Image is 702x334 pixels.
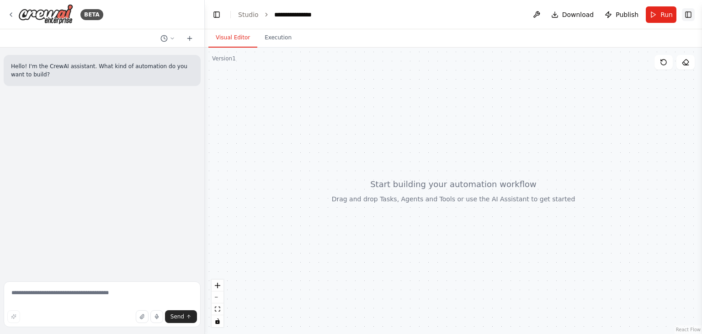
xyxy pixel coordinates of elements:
span: Run [660,10,673,19]
span: Download [562,10,594,19]
a: Studio [238,11,259,18]
div: BETA [80,9,103,20]
nav: breadcrumb [238,10,319,19]
button: Start a new chat [182,33,197,44]
button: Download [548,6,598,23]
button: Send [165,310,197,323]
button: Improve this prompt [7,310,20,323]
button: Click to speak your automation idea [150,310,163,323]
button: toggle interactivity [212,315,223,327]
span: Send [170,313,184,320]
button: Execution [257,28,299,48]
div: React Flow controls [212,280,223,327]
button: Publish [601,6,642,23]
p: Hello! I'm the CrewAI assistant. What kind of automation do you want to build? [11,62,193,79]
div: Version 1 [212,55,236,62]
span: Publish [616,10,638,19]
a: React Flow attribution [676,327,701,332]
button: zoom out [212,291,223,303]
img: Logo [18,4,73,25]
button: Show right sidebar [682,8,695,21]
button: Hide left sidebar [210,8,223,21]
button: fit view [212,303,223,315]
button: zoom in [212,280,223,291]
button: Switch to previous chat [157,33,179,44]
button: Visual Editor [208,28,257,48]
button: Upload files [136,310,149,323]
button: Run [646,6,676,23]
